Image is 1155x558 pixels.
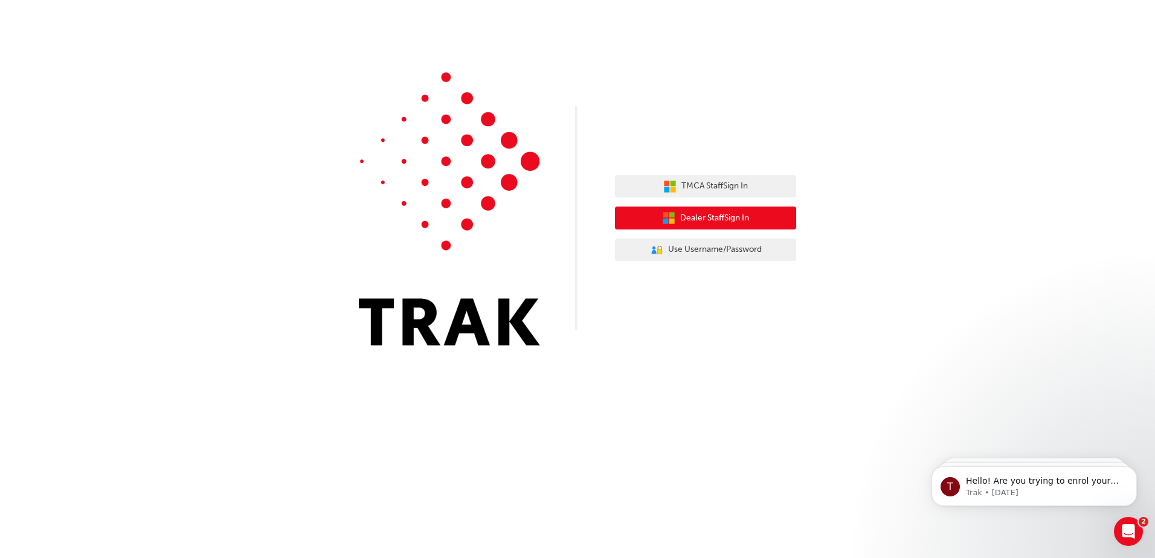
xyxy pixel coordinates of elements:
[681,179,748,193] span: TMCA Staff Sign In
[1114,517,1143,546] iframe: Intercom live chat
[615,175,796,198] button: TMCA StaffSign In
[668,243,762,257] span: Use Username/Password
[1139,517,1148,527] span: 2
[615,239,796,261] button: Use Username/Password
[680,211,749,225] span: Dealer Staff Sign In
[359,72,540,345] img: Trak
[913,441,1155,525] iframe: Intercom notifications message
[615,207,796,229] button: Dealer StaffSign In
